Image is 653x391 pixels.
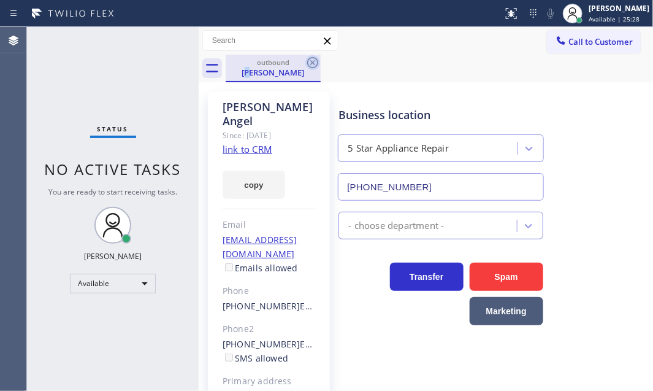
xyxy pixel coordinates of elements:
div: Email [223,218,316,232]
a: [PHONE_NUMBER] [223,338,300,350]
div: Phone2 [223,322,316,336]
span: Status [97,125,129,133]
button: copy [223,171,285,199]
label: SMS allowed [223,352,288,364]
div: Primary address [223,374,316,389]
div: [PERSON_NAME] [227,67,319,78]
button: Marketing [470,297,543,325]
span: Ext: 0 [300,300,321,312]
span: Call to Customer [568,36,633,47]
div: Business location [338,107,543,123]
a: [EMAIL_ADDRESS][DOMAIN_NAME] [223,234,297,260]
div: 5 Star Appliance Repair [348,142,449,156]
div: - choose department - [348,219,444,233]
div: [PERSON_NAME] [589,3,649,14]
div: [PERSON_NAME] [84,251,142,261]
button: Call to Customer [547,30,641,53]
div: Phone [223,284,316,298]
input: Search [203,31,338,50]
div: Frank Angel [227,55,319,81]
input: Phone Number [338,173,543,201]
button: Spam [470,263,543,291]
span: No active tasks [45,159,181,179]
div: outbound [227,58,319,67]
span: Available | 25:28 [589,15,640,23]
a: [PHONE_NUMBER] [223,300,300,312]
label: Emails allowed [223,262,298,274]
span: Ext: 0 [300,338,321,350]
input: Emails allowed [225,263,233,271]
button: Transfer [390,263,464,291]
input: SMS allowed [225,354,233,362]
div: Available [70,274,156,293]
div: Since: [DATE] [223,128,316,142]
div: [PERSON_NAME] Angel [223,100,316,128]
span: You are ready to start receiving tasks. [48,187,177,197]
button: Mute [542,5,559,22]
a: link to CRM [223,143,272,155]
